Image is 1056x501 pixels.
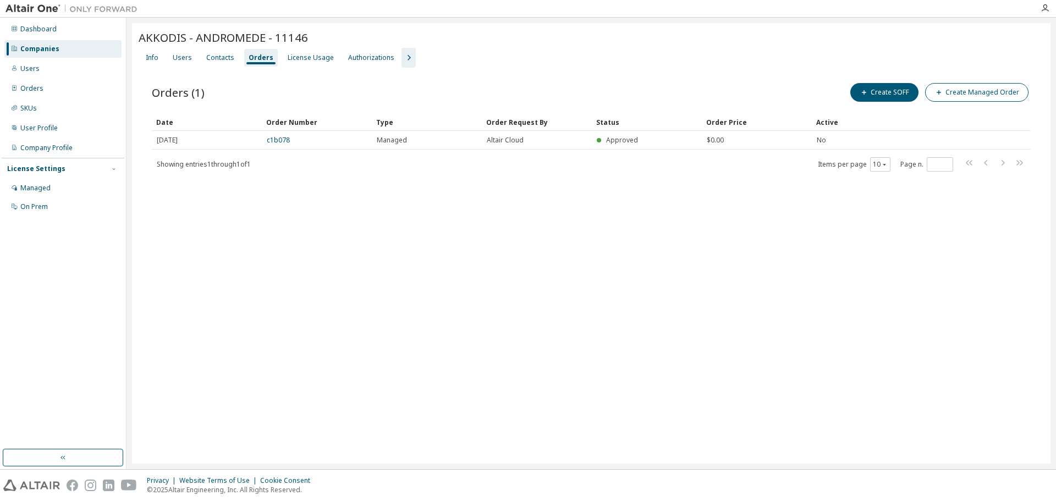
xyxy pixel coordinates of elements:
div: Orders [249,53,273,62]
button: Create Managed Order [925,83,1028,102]
div: Contacts [206,53,234,62]
span: Items per page [818,157,890,172]
a: c1b078 [267,135,290,145]
span: Page n. [900,157,953,172]
span: [DATE] [157,136,178,145]
div: Companies [20,45,59,53]
div: User Profile [20,124,58,133]
div: Cookie Consent [260,476,317,485]
div: Active [816,113,965,131]
img: Altair One [5,3,143,14]
div: Date [156,113,257,131]
div: Privacy [147,476,179,485]
div: Users [173,53,192,62]
div: Order Price [706,113,807,131]
img: instagram.svg [85,480,96,491]
div: License Usage [288,53,334,62]
p: © 2025 Altair Engineering, Inc. All Rights Reserved. [147,485,317,494]
img: youtube.svg [121,480,137,491]
div: Authorizations [348,53,394,62]
img: facebook.svg [67,480,78,491]
div: Orders [20,84,43,93]
button: 10 [873,160,888,169]
div: License Settings [7,164,65,173]
div: Order Number [266,113,367,131]
span: Managed [377,136,407,145]
div: Order Request By [486,113,587,131]
span: Orders (1) [152,85,205,100]
span: Approved [606,135,638,145]
img: linkedin.svg [103,480,114,491]
div: Managed [20,184,51,192]
div: Type [376,113,477,131]
span: Altair Cloud [487,136,524,145]
div: Info [146,53,158,62]
img: altair_logo.svg [3,480,60,491]
div: SKUs [20,104,37,113]
span: AKKODIS - ANDROMEDE - 11146 [139,30,308,45]
span: No [817,136,826,145]
div: Company Profile [20,144,73,152]
div: On Prem [20,202,48,211]
div: Dashboard [20,25,57,34]
div: Users [20,64,40,73]
span: $0.00 [707,136,724,145]
div: Status [596,113,697,131]
span: Showing entries 1 through 1 of 1 [157,159,251,169]
button: Create SOFF [850,83,919,102]
div: Website Terms of Use [179,476,260,485]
